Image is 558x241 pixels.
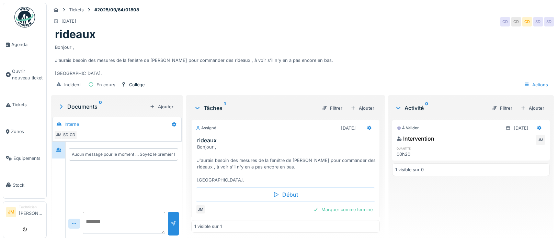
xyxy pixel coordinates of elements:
a: Tickets [3,91,46,118]
a: Agenda [3,31,46,58]
div: Documents [58,102,147,111]
div: JM [54,130,64,140]
div: Filtrer [319,103,345,113]
div: Incident [64,81,81,88]
h3: rideaux [197,137,377,144]
div: CD [500,17,510,26]
div: Assigné [196,125,216,131]
div: JM [196,205,205,214]
a: Zones [3,118,46,145]
div: Bonjour , J'aurais besoin des mesures de la fenêtre de [PERSON_NAME] pour commander des rideaux ,... [197,144,377,183]
div: Collège [129,81,145,88]
h1: rideaux [55,28,96,41]
a: Stock [3,172,46,198]
div: 1 visible sur 1 [194,223,222,230]
div: 00h20 [397,151,445,157]
div: En cours [96,81,115,88]
span: Ouvrir nouveau ticket [12,68,44,81]
div: Filtrer [489,103,515,113]
li: [PERSON_NAME] [19,205,44,219]
div: Bonjour , J'aurais besoin des mesures de la fenêtre de [PERSON_NAME] pour commander des rideaux ,... [55,41,550,77]
span: Stock [13,182,44,188]
span: Zones [11,128,44,135]
div: CD [511,17,521,26]
div: Tickets [69,7,84,13]
div: SD [61,130,70,140]
div: Activité [395,104,486,112]
div: CD [68,130,77,140]
div: Marquer comme terminé [310,205,375,214]
span: Équipements [13,155,44,162]
div: CD [522,17,532,26]
a: Équipements [3,145,46,172]
div: Intervention [397,134,434,143]
sup: 1 [224,104,226,112]
img: Badge_color-CXgf-gQk.svg [14,7,35,28]
div: Actions [521,80,551,90]
div: Interne [65,121,79,128]
div: JM [536,135,545,145]
div: [DATE] [514,125,528,131]
div: SD [533,17,543,26]
span: Agenda [11,41,44,48]
sup: 0 [425,104,428,112]
strong: #2025/09/64/01808 [92,7,142,13]
div: Technicien [19,205,44,210]
div: 1 visible sur 0 [395,166,424,173]
a: Ouvrir nouveau ticket [3,58,46,91]
h6: quantité [397,146,445,151]
a: JM Technicien[PERSON_NAME] [6,205,44,221]
div: Tâches [194,104,316,112]
div: Ajouter [147,102,176,111]
div: [DATE] [341,125,356,131]
sup: 0 [99,102,102,111]
div: Aucun message pour le moment … Soyez le premier ! [72,151,175,157]
li: JM [6,207,16,217]
div: SD [544,17,554,26]
div: Ajouter [348,103,377,113]
div: Début [196,187,375,202]
div: À valider [397,125,419,131]
span: Tickets [12,101,44,108]
div: Ajouter [518,103,547,113]
div: [DATE] [61,18,76,24]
